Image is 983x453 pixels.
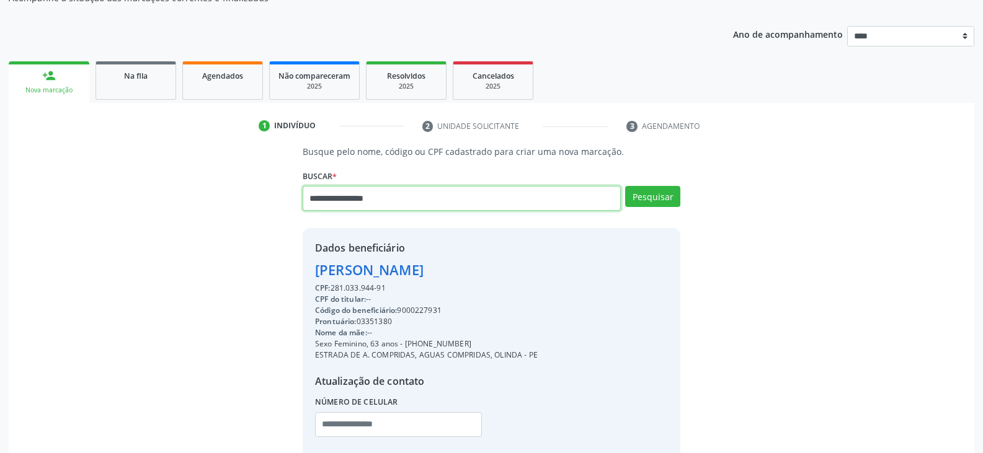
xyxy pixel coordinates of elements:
[315,338,538,350] div: Sexo Feminino, 63 anos - [PHONE_NUMBER]
[17,86,81,95] div: Nova marcação
[473,71,514,81] span: Cancelados
[315,240,538,255] div: Dados beneficiário
[259,120,270,131] div: 1
[462,82,524,91] div: 2025
[375,82,437,91] div: 2025
[315,316,538,327] div: 03351380
[315,374,538,389] div: Atualização de contato
[274,120,316,131] div: Indivíduo
[387,71,425,81] span: Resolvidos
[315,260,538,280] div: [PERSON_NAME]
[315,305,538,316] div: 9000227931
[315,350,538,361] div: ESTRADA DE A. COMPRIDAS, AGUAS COMPRIDAS, OLINDA - PE
[303,145,680,158] p: Busque pelo nome, código ou CPF cadastrado para criar uma nova marcação.
[315,327,538,338] div: --
[315,294,366,304] span: CPF do titular:
[315,393,398,412] label: Número de celular
[315,327,367,338] span: Nome da mãe:
[202,71,243,81] span: Agendados
[733,26,843,42] p: Ano de acompanhamento
[315,294,538,305] div: --
[42,69,56,82] div: person_add
[303,167,337,186] label: Buscar
[625,186,680,207] button: Pesquisar
[315,283,331,293] span: CPF:
[278,82,350,91] div: 2025
[315,283,538,294] div: 281.033.944-91
[315,316,357,327] span: Prontuário:
[278,71,350,81] span: Não compareceram
[315,305,397,315] span: Código do beneficiário:
[124,71,148,81] span: Na fila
